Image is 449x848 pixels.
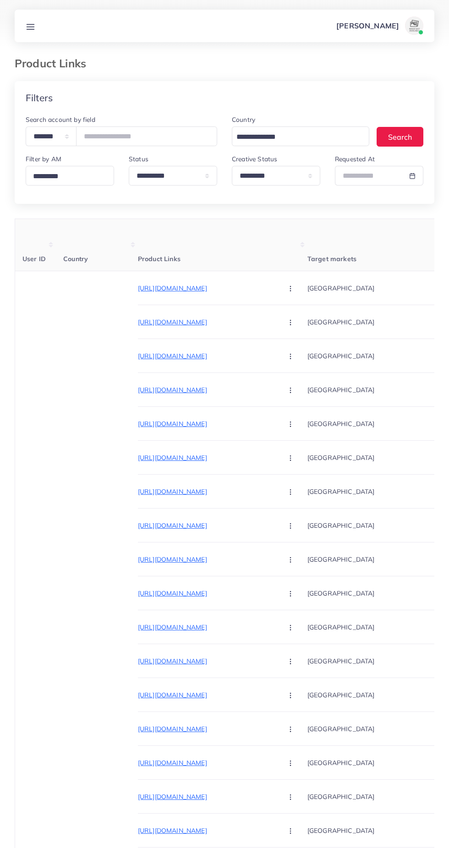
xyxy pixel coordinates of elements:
[307,617,445,637] p: [GEOGRAPHIC_DATA]
[377,127,423,147] button: Search
[307,481,445,502] p: [GEOGRAPHIC_DATA]
[232,126,369,146] div: Search for option
[307,820,445,841] p: [GEOGRAPHIC_DATA]
[307,786,445,807] p: [GEOGRAPHIC_DATA]
[26,92,53,104] h4: Filters
[138,520,275,531] p: [URL][DOMAIN_NAME]
[138,486,275,497] p: [URL][DOMAIN_NAME]
[307,752,445,773] p: [GEOGRAPHIC_DATA]
[138,317,275,328] p: [URL][DOMAIN_NAME]
[138,452,275,463] p: [URL][DOMAIN_NAME]
[138,622,275,633] p: [URL][DOMAIN_NAME]
[138,757,275,768] p: [URL][DOMAIN_NAME]
[138,283,275,294] p: [URL][DOMAIN_NAME]
[335,154,375,164] label: Requested At
[331,16,427,35] a: [PERSON_NAME]avatar
[307,413,445,434] p: [GEOGRAPHIC_DATA]
[307,651,445,671] p: [GEOGRAPHIC_DATA]
[307,583,445,603] p: [GEOGRAPHIC_DATA]
[138,656,275,667] p: [URL][DOMAIN_NAME]
[307,278,445,298] p: [GEOGRAPHIC_DATA]
[26,115,95,124] label: Search account by field
[22,255,46,263] span: User ID
[138,418,275,429] p: [URL][DOMAIN_NAME]
[138,255,181,263] span: Product Links
[307,447,445,468] p: [GEOGRAPHIC_DATA]
[138,791,275,802] p: [URL][DOMAIN_NAME]
[232,115,255,124] label: Country
[138,384,275,395] p: [URL][DOMAIN_NAME]
[405,16,423,35] img: avatar
[233,130,357,144] input: Search for option
[307,684,445,705] p: [GEOGRAPHIC_DATA]
[63,255,88,263] span: Country
[26,154,61,164] label: Filter by AM
[307,255,356,263] span: Target markets
[307,345,445,366] p: [GEOGRAPHIC_DATA]
[129,154,148,164] label: Status
[138,350,275,361] p: [URL][DOMAIN_NAME]
[138,689,275,700] p: [URL][DOMAIN_NAME]
[232,154,277,164] label: Creative Status
[336,20,399,31] p: [PERSON_NAME]
[307,312,445,332] p: [GEOGRAPHIC_DATA]
[138,723,275,734] p: [URL][DOMAIN_NAME]
[138,554,275,565] p: [URL][DOMAIN_NAME]
[138,588,275,599] p: [URL][DOMAIN_NAME]
[307,718,445,739] p: [GEOGRAPHIC_DATA]
[30,170,109,184] input: Search for option
[307,515,445,536] p: [GEOGRAPHIC_DATA]
[307,549,445,569] p: [GEOGRAPHIC_DATA]
[15,57,93,70] h3: Product Links
[138,825,275,836] p: [URL][DOMAIN_NAME]
[26,166,114,186] div: Search for option
[307,379,445,400] p: [GEOGRAPHIC_DATA]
